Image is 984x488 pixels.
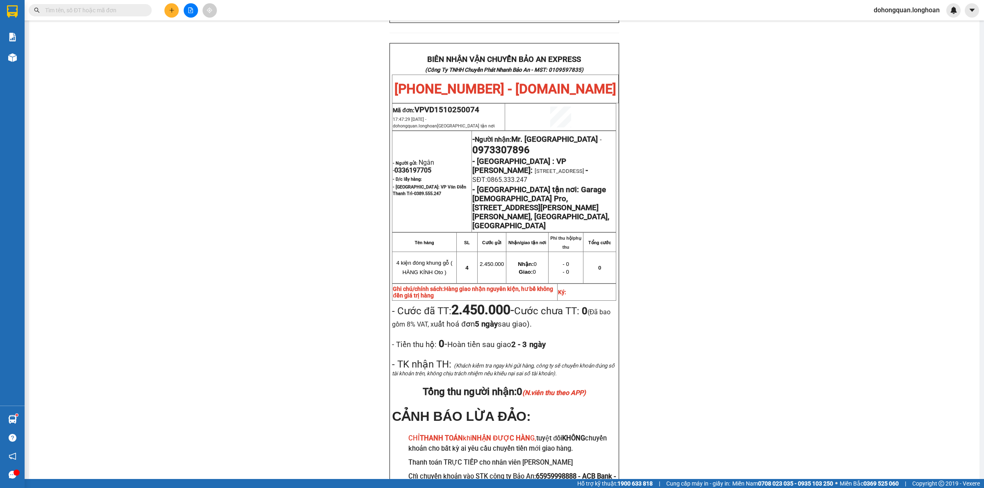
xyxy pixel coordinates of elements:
span: (Đã bao gồm 8% VAT, x [392,308,610,328]
span: 0336197705 [394,166,431,174]
span: question-circle [9,434,16,442]
strong: BIÊN NHẬN VẬN CHUYỂN BẢO AN EXPRESS [427,55,581,64]
span: - 0 [563,269,569,275]
strong: 0 [437,338,444,350]
img: warehouse-icon [8,415,17,424]
strong: Phí thu hộ/phụ thu [550,236,581,250]
span: caret-down [968,7,976,14]
span: search [34,7,40,13]
button: caret-down [965,3,979,18]
span: 0973307896 [472,144,530,156]
sup: 1 [16,414,18,416]
h3: tuyệt đối chuyển khoản cho bất kỳ ai yêu cầu chuyển tiền mới giao hàng. [408,433,616,454]
span: Cung cấp máy in - giấy in: [666,479,730,488]
strong: PHIẾU DÁN LÊN HÀNG [55,4,162,15]
button: aim [203,3,217,18]
button: file-add [184,3,198,18]
span: 4 [465,265,468,271]
strong: 5 ngày [475,320,498,329]
strong: 2.450.000 [451,302,510,318]
strong: 0 [582,305,588,317]
h3: Thanh toán TRỰC TIẾP cho nhân viên [PERSON_NAME] [408,457,616,468]
span: | [905,479,906,488]
strong: NHẬN ĐƯỢC HÀN [472,434,530,442]
span: plus [169,7,175,13]
strong: CSKH: [23,28,43,35]
em: (N.viên thu theo APP) [522,389,586,397]
span: SĐT: [472,176,487,184]
strong: (Công Ty TNHH Chuyển Phát Nhanh Bảo An - MST: 0109597835) [425,67,583,73]
strong: 0369 525 060 [863,480,899,487]
button: plus [164,3,179,18]
strong: 0708 023 035 - 0935 103 250 [758,480,833,487]
strong: Giao: [519,269,533,275]
span: 17:47:29 [DATE] - [393,117,495,129]
span: 2.450.000 [480,261,504,267]
span: [PHONE_NUMBER] [3,28,62,42]
strong: Tên hàng [415,240,434,245]
span: Hàng giao nhận nguyên kiện, hư bể không đền giá trị hàng [393,286,553,299]
span: [PHONE_NUMBER] - [DOMAIN_NAME] [394,81,616,97]
span: uất hoá đơn sau giao). [434,320,531,329]
span: file-add [188,7,194,13]
strong: - D/c lấy hàng: [393,177,422,182]
span: aim [207,7,212,13]
span: CẢNH BÁO LỪA ĐẢO: [392,409,531,424]
span: Hỗ trợ kỹ thuật: [577,479,653,488]
strong: 1900 633 818 [617,480,653,487]
span: CHỈ khi G, [408,434,536,442]
span: [STREET_ADDRESS] [535,168,584,174]
span: VPVD1510250074 [415,105,479,114]
span: 0 [518,261,537,267]
span: Ngày in phiếu: 18:09 ngày [52,16,165,25]
span: 0 [517,386,586,397]
span: (Khách kiểm tra ngay khi gửi hàng, công ty sẽ chuyển khoản đúng số tài khoản trên, không chịu trá... [392,363,614,377]
strong: Ghi chú/chính sách: [393,286,553,299]
span: 0 [519,269,535,275]
span: Miền Nam [732,479,833,488]
strong: Tổng cước [588,240,611,245]
span: - [GEOGRAPHIC_DATA] : VP [PERSON_NAME]: [472,157,566,175]
span: CÔNG TY TNHH CHUYỂN PHÁT NHANH BẢO AN [71,28,150,43]
span: notification [9,452,16,460]
span: - [GEOGRAPHIC_DATA]: VP Văn Điển Thanh Trì- [393,184,466,196]
span: [GEOGRAPHIC_DATA] tận nơi [437,123,495,129]
strong: Nhận/giao tận nơi [508,240,546,245]
span: 0389.555.247 [414,191,441,196]
strong: Ký: [558,289,566,295]
span: dohongquan.longhoan [867,5,946,15]
img: logo-vxr [7,5,18,18]
span: 0 [598,265,601,271]
span: - 0 [563,261,569,267]
img: icon-new-feature [950,7,957,14]
strong: - [472,135,598,144]
strong: Garage [DEMOGRAPHIC_DATA] Pro, [STREET_ADDRESS][PERSON_NAME][PERSON_NAME], [GEOGRAPHIC_DATA], [GE... [472,185,609,230]
img: warehouse-icon [8,53,17,62]
span: ⚪️ [835,482,838,485]
span: Mr. [GEOGRAPHIC_DATA] [511,135,598,144]
span: - Tiền thu hộ: [392,340,437,349]
span: copyright [938,481,944,486]
span: Tổng thu người nhận: [423,386,586,397]
span: - [437,338,546,350]
strong: - [GEOGRAPHIC_DATA] tận nơi: [472,185,579,194]
input: Tìm tên, số ĐT hoặc mã đơn [45,6,142,15]
strong: - Người gửi: [393,161,417,166]
span: ngày [529,340,546,349]
span: - [451,302,514,318]
span: message [9,471,16,479]
span: Mã đơn: [393,107,479,113]
span: 0865.333.247 [487,176,527,184]
span: Mã đơn: VPVD1510250074 [3,50,125,61]
strong: THANH TOÁN [420,434,463,442]
span: - [598,136,601,143]
strong: Nhận: [518,261,533,267]
span: - TK nhận TH: [392,359,451,370]
span: - [585,166,588,175]
strong: Cước gửi [482,240,501,245]
strong: KHÔNG [562,434,585,442]
span: Người nhận: [475,136,598,143]
span: Hoàn tiền sau giao [447,340,546,349]
span: dohongquan.longhoan [393,123,495,129]
span: - Cước đã TT: [392,305,514,317]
